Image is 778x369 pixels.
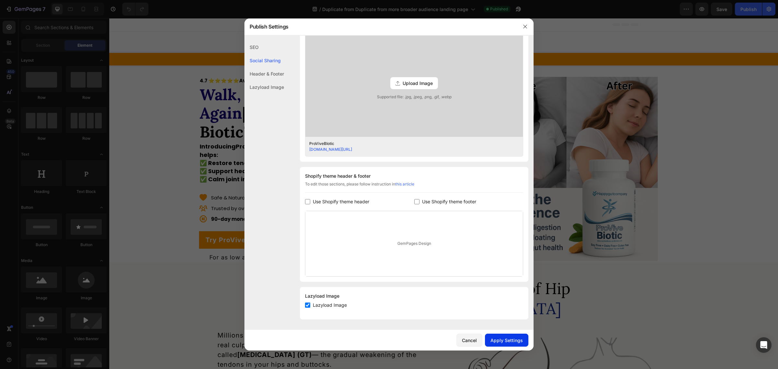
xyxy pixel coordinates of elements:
[244,80,284,94] div: Lazyload Image
[462,337,477,344] div: Cancel
[490,337,523,344] div: Apply Settings
[90,213,184,231] a: Try ProVive Biotic™Now
[305,172,523,180] div: Shopify theme header & footer
[305,94,523,100] span: Supported file: .jpg, .jpeg, .png, .gif, .webp
[102,197,187,204] strong: 90-day money-back guarantee.
[102,196,316,205] p: Try ProViveBiotic™ without risking a single cent [DATE].
[305,211,523,276] div: GemPages Design
[198,260,471,302] h2: The Most Overlooked Cause of Hip Pain After 40?
[395,182,414,186] a: this article
[244,41,284,54] div: SEO
[244,54,284,67] div: Social Sharing
[102,186,316,195] p: Trusted by over 3 million people worldwide. More than 9 million bottles sold.
[126,124,174,132] strong: ProVive Biotic™
[90,124,334,165] p: Introducing — the breakthrough “Cur-Biotic” formula that helps: ✅ Restore tendon strength ✅ Suppo...
[422,198,476,206] span: Use Shopify theme footer
[456,334,482,347] button: Cancel
[108,312,331,351] p: Millions of people over 40 experience nagging hip pain — and the real culprit often isn’t [MEDICA...
[305,292,523,300] div: Lazyload Image
[102,175,316,184] p: Safe & Natural #1 Tendon Support Formula (4.0 Rating)
[96,218,158,226] strong: Try ProVive Biotic
[319,280,452,300] span: [MEDICAL_DATA]
[90,67,334,123] p: [DATE] With ProVive Biotic™ – Or It’s Free
[485,334,528,347] button: Apply Settings
[244,67,284,80] div: Header & Footer
[244,18,517,35] div: Publish Settings
[162,218,178,226] strong: Now
[309,141,509,147] div: ProViveBIotic
[313,301,347,309] span: Lazyload Image
[158,218,162,226] strong: ™
[100,235,334,244] p: For as low as $1.16/day
[365,59,548,243] img: gempages_585565993514828635-c10f2f2d-ad35-4986-b802-bdaeac72dae3.png
[309,147,352,152] a: [DOMAIN_NAME][URL]
[128,333,203,340] strong: [MEDICAL_DATA] (GT)
[756,337,772,353] div: Open Intercom Messenger
[313,198,369,206] span: Use Shopify theme header
[403,80,433,87] span: Upload Image
[90,59,276,66] strong: 4.7 ⭐⭐⭐⭐⭐Average Rating | Trusted by 3 Million+ People Worldwide
[305,181,523,193] div: To edit those sections, please follow instruction in
[291,19,378,32] img: gempages_585565993514828635-34dfcde5-4ff8-4e38-b35e-a065c1bdd435.png
[2,38,667,44] p: 🥳 LIMITED TIME BUNDLE SALE!🥳
[90,66,235,105] span: Walk, Move & Sleep Again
